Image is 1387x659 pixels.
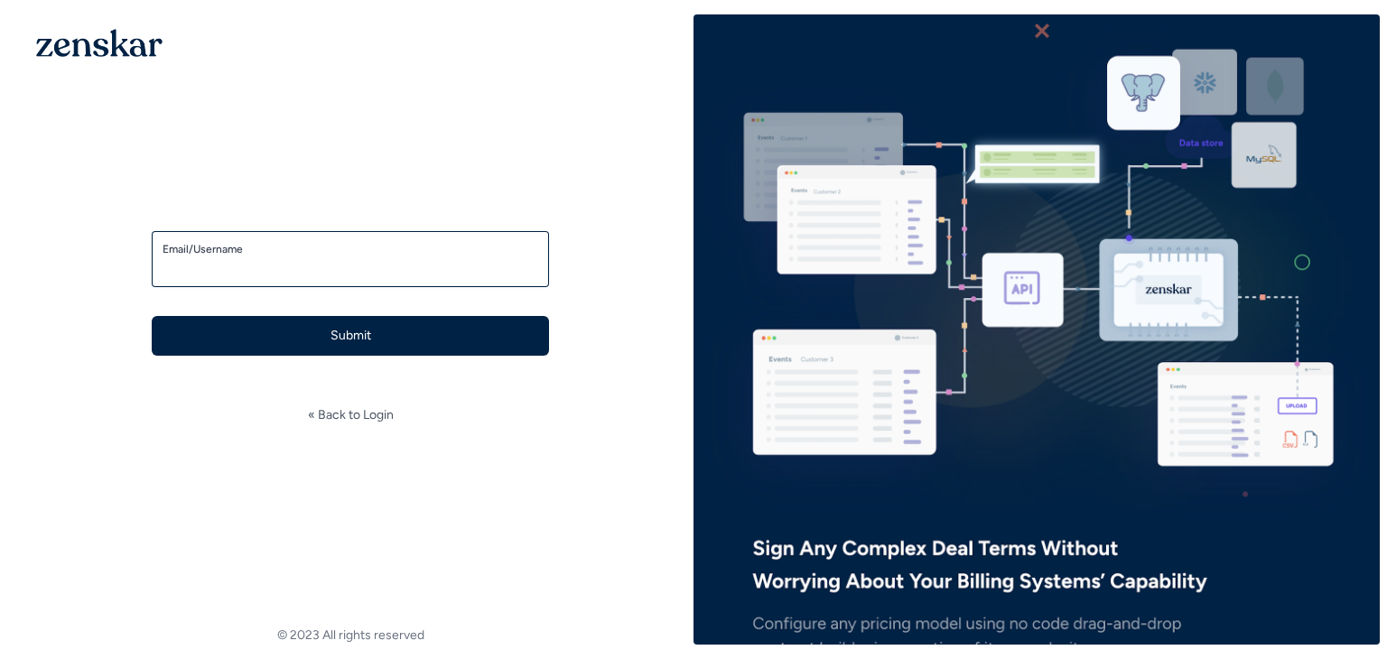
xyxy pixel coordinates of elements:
[36,29,163,57] img: 1OGAJ2xQqyY4LXKgY66KYq0eOWRCkrZdAb3gUhuVAqdWPZE9SRJmCz+oDMSn4zDLXe31Ii730ItAGKgCKgCCgCikA4Av8PJUP...
[308,406,394,424] a: « Back to Login
[163,242,538,256] label: Email/Username
[7,627,693,645] footer: © 2023 All rights reserved
[152,316,549,356] button: Submit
